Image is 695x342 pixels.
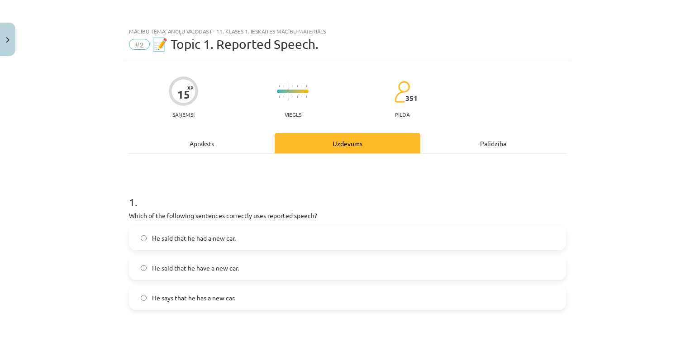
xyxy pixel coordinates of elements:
[279,95,280,98] img: icon-short-line-57e1e144782c952c97e751825c79c345078a6d821885a25fce030b3d8c18986b.svg
[306,85,307,87] img: icon-short-line-57e1e144782c952c97e751825c79c345078a6d821885a25fce030b3d8c18986b.svg
[141,295,147,301] input: He says that he has a new car.
[279,85,280,87] img: icon-short-line-57e1e144782c952c97e751825c79c345078a6d821885a25fce030b3d8c18986b.svg
[292,85,293,87] img: icon-short-line-57e1e144782c952c97e751825c79c345078a6d821885a25fce030b3d8c18986b.svg
[288,83,289,100] img: icon-long-line-d9ea69661e0d244f92f715978eff75569469978d946b2353a9bb055b3ed8787d.svg
[129,39,150,50] span: #2
[152,293,235,303] span: He says that he has a new car.
[292,95,293,98] img: icon-short-line-57e1e144782c952c97e751825c79c345078a6d821885a25fce030b3d8c18986b.svg
[141,235,147,241] input: He said that he had a new car.
[152,233,236,243] span: He said that he had a new car.
[169,111,198,118] p: Saņemsi
[141,265,147,271] input: He said that he have a new car.
[129,211,566,220] p: Which of the following sentences correctly uses reported speech?
[405,94,418,102] span: 351
[285,111,301,118] p: Viegls
[152,263,239,273] span: He said that he have a new car.
[297,85,298,87] img: icon-short-line-57e1e144782c952c97e751825c79c345078a6d821885a25fce030b3d8c18986b.svg
[129,180,566,208] h1: 1 .
[6,37,10,43] img: icon-close-lesson-0947bae3869378f0d4975bcd49f059093ad1ed9edebbc8119c70593378902aed.svg
[301,95,302,98] img: icon-short-line-57e1e144782c952c97e751825c79c345078a6d821885a25fce030b3d8c18986b.svg
[301,85,302,87] img: icon-short-line-57e1e144782c952c97e751825c79c345078a6d821885a25fce030b3d8c18986b.svg
[306,95,307,98] img: icon-short-line-57e1e144782c952c97e751825c79c345078a6d821885a25fce030b3d8c18986b.svg
[152,37,319,52] span: 📝 Topic 1. Reported Speech.
[275,133,420,153] div: Uzdevums
[283,95,284,98] img: icon-short-line-57e1e144782c952c97e751825c79c345078a6d821885a25fce030b3d8c18986b.svg
[395,111,409,118] p: pilda
[297,95,298,98] img: icon-short-line-57e1e144782c952c97e751825c79c345078a6d821885a25fce030b3d8c18986b.svg
[129,133,275,153] div: Apraksts
[177,88,190,101] div: 15
[187,85,193,90] span: XP
[420,133,566,153] div: Palīdzība
[283,85,284,87] img: icon-short-line-57e1e144782c952c97e751825c79c345078a6d821885a25fce030b3d8c18986b.svg
[394,81,410,103] img: students-c634bb4e5e11cddfef0936a35e636f08e4e9abd3cc4e673bd6f9a4125e45ecb1.svg
[129,28,566,34] div: Mācību tēma: Angļu valodas i - 11. klases 1. ieskaites mācību materiāls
